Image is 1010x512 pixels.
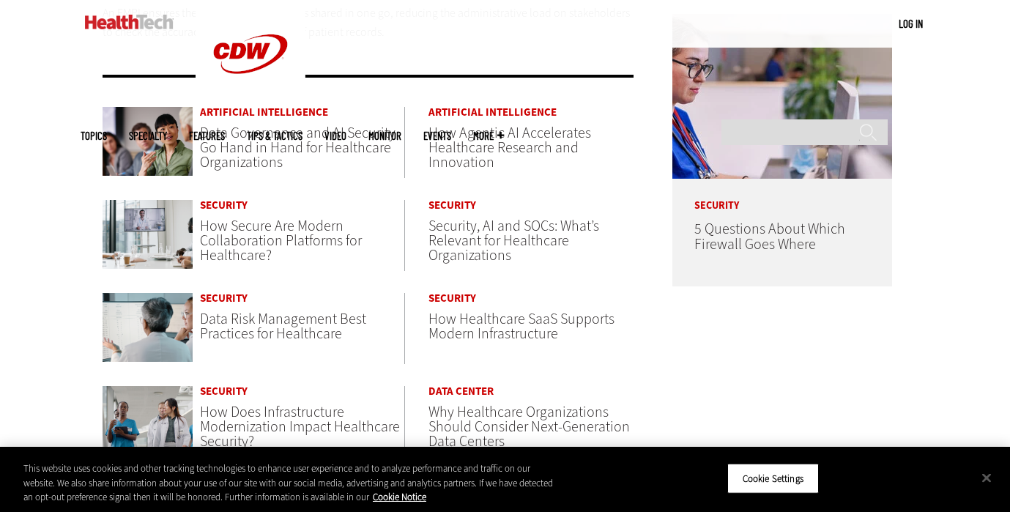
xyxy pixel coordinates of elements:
a: Data Center [428,386,634,397]
div: This website uses cookies and other tracking technologies to enhance user experience and to analy... [23,461,555,505]
a: 5 Questions About Which Firewall Goes Where [694,219,845,254]
a: How Does Infrastructure Modernization Impact Healthcare Security? [200,402,400,451]
span: More [473,130,504,141]
a: Events [423,130,451,141]
img: Home [85,15,174,29]
p: Security [672,179,892,211]
a: Security [428,200,634,211]
div: User menu [899,16,923,31]
a: Features [189,130,225,141]
a: MonITor [368,130,401,141]
a: Security [428,293,634,304]
a: Log in [899,17,923,30]
img: two scientists discuss data [103,293,193,362]
a: Data Risk Management Best Practices for Healthcare [200,309,366,344]
a: How Secure Are Modern Collaboration Platforms for Healthcare? [200,216,362,265]
button: Cookie Settings [727,463,819,494]
button: Close [970,461,1003,494]
a: Security, AI and SOCs: What’s Relevant for Healthcare Organizations [428,216,599,265]
img: Doctors walking in a hospital [103,386,193,455]
span: Topics [81,130,107,141]
a: Tips & Tactics [247,130,302,141]
span: Specialty [129,130,167,141]
a: Security [200,293,404,304]
a: Security [200,200,404,211]
a: Artificial Intelligence [428,107,634,118]
a: CDW [196,97,305,112]
a: How Healthcare SaaS Supports Modern Infrastructure [428,309,614,344]
a: Video [324,130,346,141]
a: More information about your privacy [373,491,426,503]
a: Security [200,386,404,397]
a: Why Healthcare Organizations Should Consider Next-Generation Data Centers [428,402,630,451]
img: care team speaks with physician over conference call [103,200,193,269]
